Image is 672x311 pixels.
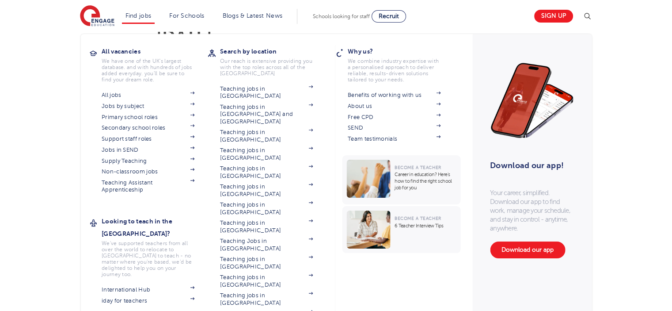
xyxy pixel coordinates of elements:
p: Your career, simplified. Download our app to find work, manage your schedule, and stay in control... [490,188,574,233]
a: Teaching jobs in [GEOGRAPHIC_DATA] and [GEOGRAPHIC_DATA] [220,104,313,125]
a: Looking to teach in the [GEOGRAPHIC_DATA]?We've supported teachers from all over the world to rel... [102,215,208,277]
p: We combine industry expertise with a personalised approach to deliver reliable, results-driven so... [348,58,440,83]
a: SEND [348,124,440,131]
p: Our reach is extensive providing you with the top roles across all of the [GEOGRAPHIC_DATA] [220,58,313,77]
a: Benefits of working with us [348,92,440,99]
img: Engage Education [80,5,114,27]
a: All vacanciesWe have one of the UK's largest database. and with hundreds of jobs added everyday. ... [102,45,208,83]
a: Teaching jobs in [GEOGRAPHIC_DATA] [220,147,313,161]
a: Why us?We combine industry expertise with a personalised approach to deliver reliable, results-dr... [348,45,454,83]
h3: Looking to teach in the [GEOGRAPHIC_DATA]? [102,215,208,240]
a: Become a TeacherCareer in education? Here’s how to find the right school job for you [342,155,463,204]
p: 6 Teacher Interview Tips [395,223,456,229]
a: Jobs in SEND [102,146,194,154]
a: Download our app [490,242,565,258]
h3: Search by location [220,45,326,58]
a: Teaching jobs in [GEOGRAPHIC_DATA] [220,256,313,270]
a: Blogs & Latest News [223,12,283,19]
a: Teaching jobs in [GEOGRAPHIC_DATA] [220,165,313,180]
a: Jobs by subject [102,103,194,110]
a: iday for teachers [102,297,194,304]
p: Career in education? Here’s how to find the right school job for you [395,171,456,191]
a: Non-classroom jobs [102,168,194,175]
h3: Why us? [348,45,454,58]
a: Secondary school roles [102,124,194,131]
h3: Download our app! [490,156,570,175]
h3: All vacancies [102,45,208,58]
span: Schools looking for staff [313,13,370,19]
a: Teaching Assistant Apprenticeship [102,179,194,194]
a: Team testimonials [348,135,440,142]
a: Teaching jobs in [GEOGRAPHIC_DATA] [220,219,313,234]
span: Become a Teacher [395,216,441,221]
a: Teaching jobs in [GEOGRAPHIC_DATA] [220,292,313,307]
a: Teaching jobs in [GEOGRAPHIC_DATA] [220,274,313,288]
a: Search by locationOur reach is extensive providing you with the top roles across all of the [GEOG... [220,45,326,77]
span: Become a Teacher [395,165,441,170]
p: We've supported teachers from all over the world to relocate to [GEOGRAPHIC_DATA] to teach - no m... [102,240,194,277]
a: International Hub [102,286,194,293]
a: Sign up [534,10,573,23]
a: Teaching jobs in [GEOGRAPHIC_DATA] [220,201,313,216]
a: Primary school roles [102,114,194,121]
a: Recruit [372,10,406,23]
a: Find jobs [125,12,152,19]
a: Become a Teacher6 Teacher Interview Tips [342,206,463,253]
a: Supply Teaching [102,157,194,165]
a: Support staff roles [102,135,194,142]
a: Free CPD [348,114,440,121]
a: Teaching Jobs in [GEOGRAPHIC_DATA] [220,238,313,252]
span: Recruit [379,13,399,19]
a: All jobs [102,92,194,99]
a: Teaching jobs in [GEOGRAPHIC_DATA] [220,85,313,100]
a: For Schools [169,12,204,19]
a: Teaching jobs in [GEOGRAPHIC_DATA] [220,129,313,143]
p: We have one of the UK's largest database. and with hundreds of jobs added everyday. you'll be sur... [102,58,194,83]
a: Teaching jobs in [GEOGRAPHIC_DATA] [220,183,313,198]
a: About us [348,103,440,110]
